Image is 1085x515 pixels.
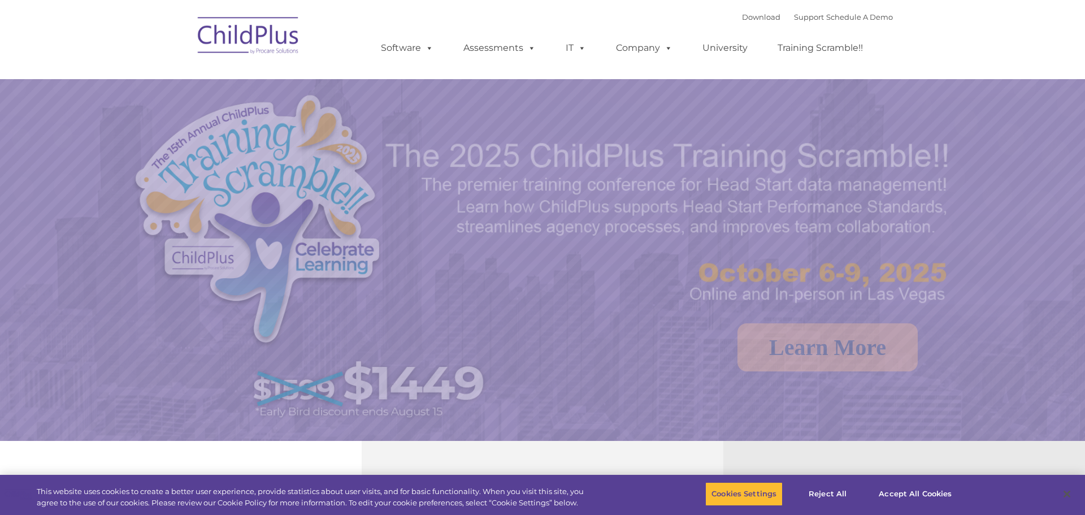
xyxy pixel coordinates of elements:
button: Cookies Settings [705,482,783,506]
a: Assessments [452,37,547,59]
a: Learn More [737,323,918,371]
div: This website uses cookies to create a better user experience, provide statistics about user visit... [37,486,597,508]
a: Training Scramble!! [766,37,874,59]
a: Support [794,12,824,21]
a: Download [742,12,780,21]
button: Close [1054,482,1079,507]
font: | [742,12,893,21]
img: ChildPlus by Procare Solutions [192,9,305,66]
a: Schedule A Demo [826,12,893,21]
button: Reject All [792,482,863,506]
a: IT [554,37,597,59]
a: Software [370,37,445,59]
a: Company [605,37,684,59]
button: Accept All Cookies [873,482,958,506]
a: University [691,37,759,59]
